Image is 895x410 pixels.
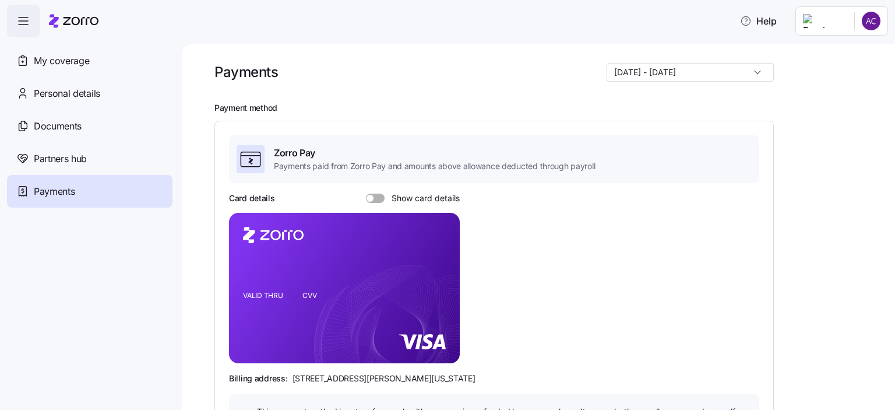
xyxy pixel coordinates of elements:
span: Documents [34,119,82,134]
tspan: VALID THRU [243,292,283,300]
span: Payments paid from Zorro Pay and amounts above allowance deducted through payroll [274,160,595,172]
span: [STREET_ADDRESS][PERSON_NAME][US_STATE] [293,373,475,384]
a: Personal details [7,77,172,110]
span: Payments [34,184,75,199]
span: My coverage [34,54,89,68]
a: Partners hub [7,142,172,175]
h3: Card details [229,192,275,204]
h1: Payments [214,63,278,81]
button: Help [731,9,786,33]
span: Zorro Pay [274,146,595,160]
tspan: CVV [302,292,317,300]
span: Partners hub [34,152,87,166]
span: Help [740,14,777,28]
span: Show card details [385,194,460,203]
span: Personal details [34,86,100,101]
a: Documents [7,110,172,142]
a: Payments [7,175,172,208]
span: Billing address: [229,373,288,384]
a: My coverage [7,44,172,77]
img: 7c57f8c55c9231f224c90aea22e9f8cc [862,12,880,30]
img: Employer logo [803,14,845,28]
h2: Payment method [214,103,879,114]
